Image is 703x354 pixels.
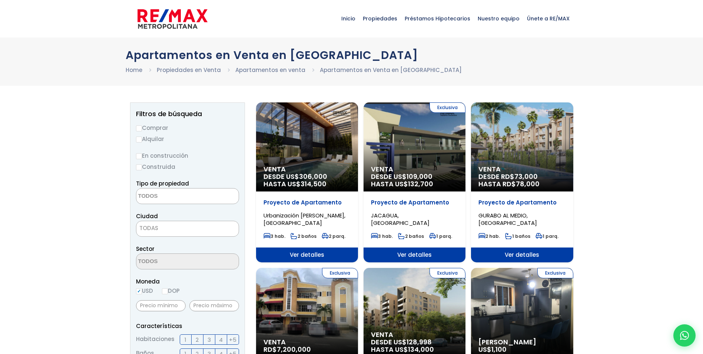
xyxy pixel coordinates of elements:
a: Home [126,66,142,74]
span: JACAGUA, [GEOGRAPHIC_DATA] [371,212,430,227]
span: 2 baños [291,233,316,239]
span: 78,000 [516,179,540,189]
span: Ver detalles [364,248,465,262]
a: Venta DESDE RD$73,000 HASTA RD$78,000 Proyecto de Apartamento GURABO AL MEDIO, [GEOGRAPHIC_DATA] ... [471,102,573,262]
span: Ver detalles [256,248,358,262]
h2: Filtros de búsqueda [136,110,239,118]
span: 3 hab. [263,233,285,239]
span: 3 hab. [371,233,393,239]
span: GURABO AL MEDIO, [GEOGRAPHIC_DATA] [478,212,537,227]
span: 1 parq. [535,233,558,239]
span: Inicio [338,7,359,30]
input: Comprar [136,125,142,131]
span: 134,000 [408,345,434,354]
span: +5 [229,335,236,344]
span: DESDE US$ [371,338,458,353]
span: TODAS [139,224,158,232]
span: Urbanización [PERSON_NAME], [GEOGRAPHIC_DATA] [263,212,345,227]
span: 306,000 [299,172,327,181]
a: Venta DESDE US$306,000 HASTA US$314,500 Proyecto de Apartamento Urbanización [PERSON_NAME], [GEOG... [256,102,358,262]
span: 1 [185,335,186,344]
input: Alquilar [136,137,142,142]
span: 2 hab. [478,233,500,239]
h1: Apartamentos en Venta en [GEOGRAPHIC_DATA] [126,49,578,62]
span: 2 baños [398,233,424,239]
span: Exclusiva [322,268,358,278]
span: 132,700 [408,179,433,189]
span: 2 parq. [322,233,345,239]
span: DESDE RD$ [478,173,566,188]
a: Propiedades en Venta [157,66,221,74]
p: Proyecto de Apartamento [371,199,458,206]
span: Únete a RE/MAX [523,7,573,30]
span: Moneda [136,277,239,286]
label: Comprar [136,123,239,132]
span: [PERSON_NAME] [478,338,566,346]
a: Apartamentos en venta [235,66,305,74]
label: Alquilar [136,134,239,144]
span: RD$ [263,345,311,354]
span: Venta [371,331,458,338]
input: DOP [162,288,168,294]
span: Exclusiva [430,268,465,278]
span: US$ [478,345,507,354]
span: 7,200,000 [277,345,311,354]
span: 128,998 [407,337,432,347]
input: Precio mínimo [136,300,186,311]
span: 1 parq. [429,233,452,239]
span: 314,500 [301,179,326,189]
span: 1 baños [505,233,530,239]
span: Propiedades [359,7,401,30]
span: HASTA RD$ [478,180,566,188]
span: 3 [208,335,211,344]
img: remax-metropolitana-logo [137,8,208,30]
span: Exclusiva [537,268,573,278]
span: DESDE US$ [263,173,351,188]
span: HASTA US$ [371,346,458,353]
span: Ciudad [136,212,158,220]
span: Préstamos Hipotecarios [401,7,474,30]
label: Construida [136,162,239,171]
p: Proyecto de Apartamento [263,199,351,206]
span: Sector [136,245,155,253]
span: TODAS [136,223,239,233]
span: Venta [478,165,566,173]
span: Nuestro equipo [474,7,523,30]
span: Venta [371,165,458,173]
span: TODAS [136,221,239,237]
span: Exclusiva [430,102,465,113]
label: USD [136,286,153,295]
p: Proyecto de Apartamento [478,199,566,206]
textarea: Search [136,189,208,204]
span: Ver detalles [471,248,573,262]
span: Habitaciones [136,334,175,345]
span: HASTA US$ [371,180,458,188]
span: 4 [219,335,223,344]
input: USD [136,288,142,294]
li: Apartamentos en Venta en [GEOGRAPHIC_DATA] [320,65,462,75]
span: DESDE US$ [371,173,458,188]
input: Construida [136,164,142,170]
label: DOP [162,286,180,295]
span: HASTA US$ [263,180,351,188]
input: Precio máximo [189,300,239,311]
textarea: Search [136,254,208,270]
a: Exclusiva Venta DESDE US$109,000 HASTA US$132,700 Proyecto de Apartamento JACAGUA, [GEOGRAPHIC_DA... [364,102,465,262]
p: Características [136,321,239,331]
span: 109,000 [407,172,432,181]
span: Venta [263,165,351,173]
span: 73,000 [514,172,538,181]
label: En construcción [136,151,239,160]
span: Venta [263,338,351,346]
span: 1,100 [491,345,507,354]
input: En construcción [136,153,142,159]
span: 2 [196,335,199,344]
span: Tipo de propiedad [136,180,189,187]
